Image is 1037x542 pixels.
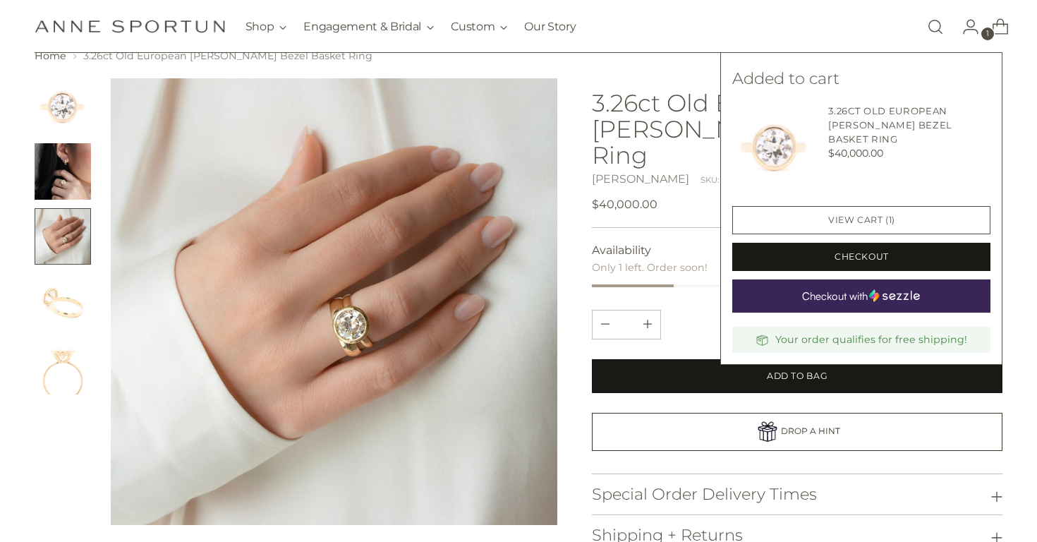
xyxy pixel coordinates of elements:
[592,261,708,274] span: Only 1 left. Order soon!
[592,474,1003,514] button: Special Order Delivery Times
[921,13,950,41] a: Open search modal
[592,90,1003,168] h1: 3.26ct Old European [PERSON_NAME] Bezel Basket Ring
[593,311,618,339] button: Add product quantity
[111,78,558,526] img: 3.26ct Old European Diamond Anne Bezel Basket Ring
[35,143,91,200] button: Change image to image 2
[35,338,91,395] button: Change image to image 5
[951,13,979,41] a: Go to the account page
[592,413,1003,451] a: DROP A HINT
[592,359,1003,393] button: Add to Bag
[524,11,576,42] a: Our Story
[35,78,91,135] button: Change image to image 1
[592,242,651,259] span: Availability
[981,28,994,40] span: 1
[775,332,967,347] h4: Your order qualifies for free shipping!
[732,279,990,313] a: Checkout with
[35,273,91,330] button: Change image to image 4
[592,486,817,503] h3: Special Order Delivery Times
[781,426,840,436] span: DROP A HINT
[35,20,225,33] a: Anne Sportun Fine Jewellery
[303,11,434,42] button: Engagement & Bridal
[701,174,748,186] div: SKU: RX2117
[828,147,883,159] span: $40,000.00
[732,70,990,88] h3: Added to cart
[828,104,990,146] h4: 3.26ct Old European [PERSON_NAME] Bezel Basket Ring
[610,311,643,339] input: Product quantity
[635,311,660,339] button: Subtract product quantity
[83,49,372,62] span: 3.26ct Old European [PERSON_NAME] Bezel Basket Ring
[35,49,1003,64] nav: breadcrumbs
[592,196,657,213] span: $40,000.00
[592,172,689,186] a: [PERSON_NAME]
[767,370,827,383] span: Add to Bag
[35,208,91,265] button: Change image to image 3
[35,49,66,62] a: Home
[981,13,1009,41] a: Open cart modal
[732,206,990,234] a: View cart (1)
[869,289,920,302] img: Sezzle
[732,243,990,271] button: Checkout
[245,11,287,42] button: Shop
[451,11,507,42] button: Custom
